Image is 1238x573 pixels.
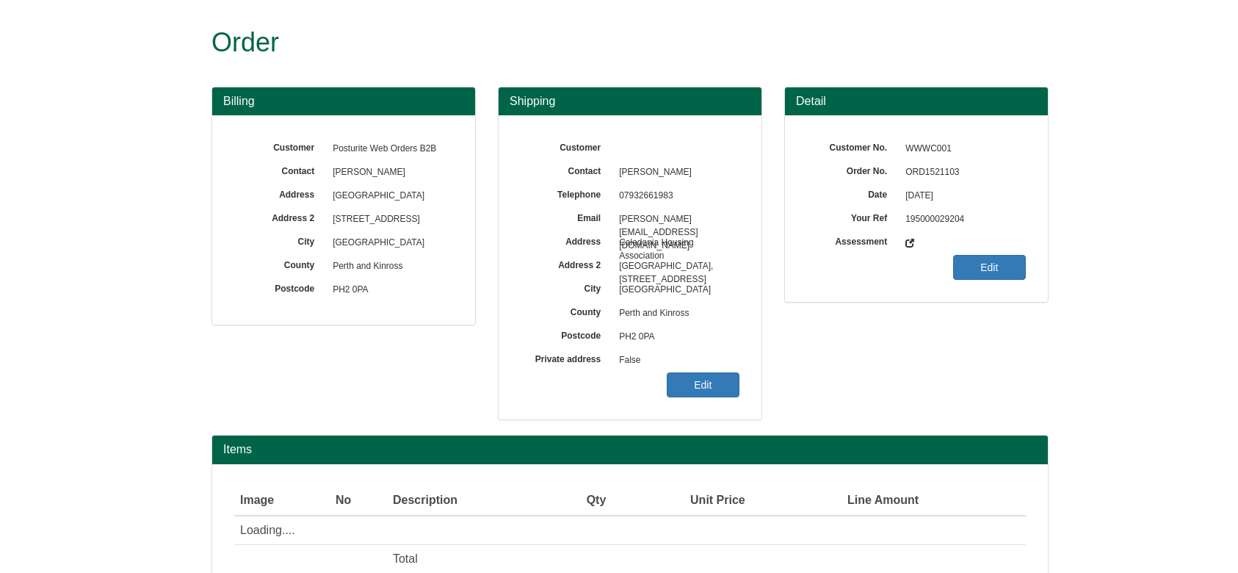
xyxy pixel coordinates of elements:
[234,161,325,178] label: Contact
[612,325,739,349] span: PH2 0PA
[325,278,453,302] span: PH2 0PA
[807,137,898,154] label: Customer No.
[612,161,739,184] span: [PERSON_NAME]
[612,208,739,231] span: [PERSON_NAME][EMAIL_ADDRESS][DOMAIN_NAME]
[387,486,546,516] th: Description
[234,208,325,225] label: Address 2
[667,372,739,397] a: Edit
[223,95,464,108] h3: Billing
[521,255,612,272] label: Address 2
[234,231,325,248] label: City
[325,231,453,255] span: [GEOGRAPHIC_DATA]
[325,208,453,231] span: [STREET_ADDRESS]
[510,95,750,108] h3: Shipping
[521,302,612,319] label: County
[612,255,739,278] span: [GEOGRAPHIC_DATA], [STREET_ADDRESS]
[807,208,898,225] label: Your Ref
[612,486,750,516] th: Unit Price
[521,325,612,342] label: Postcode
[325,255,453,278] span: Perth and Kinross
[751,486,924,516] th: Line Amount
[898,184,1026,208] span: [DATE]
[521,137,612,154] label: Customer
[612,302,739,325] span: Perth and Kinross
[898,137,1026,161] span: WWWC001
[807,231,898,248] label: Assessment
[234,137,325,154] label: Customer
[234,255,325,272] label: County
[234,278,325,295] label: Postcode
[521,349,612,366] label: Private address
[521,184,612,201] label: Telephone
[612,231,739,255] span: Caledonia Housing Association
[521,278,612,295] label: City
[521,231,612,248] label: Address
[898,161,1026,184] span: ORD1521103
[546,486,612,516] th: Qty
[612,278,739,302] span: [GEOGRAPHIC_DATA]
[223,443,1037,456] h2: Items
[234,184,325,201] label: Address
[325,161,453,184] span: [PERSON_NAME]
[612,184,739,208] span: 07932661983
[521,161,612,178] label: Contact
[807,161,898,178] label: Order No.
[211,28,993,57] h1: Order
[807,184,898,201] label: Date
[325,137,453,161] span: Posturite Web Orders B2B
[234,516,1026,545] td: Loading....
[612,349,739,372] span: False
[953,255,1026,280] a: Edit
[898,208,1026,231] span: 195000029204
[796,95,1037,108] h3: Detail
[325,184,453,208] span: [GEOGRAPHIC_DATA]
[234,486,330,516] th: Image
[330,486,387,516] th: No
[521,208,612,225] label: Email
